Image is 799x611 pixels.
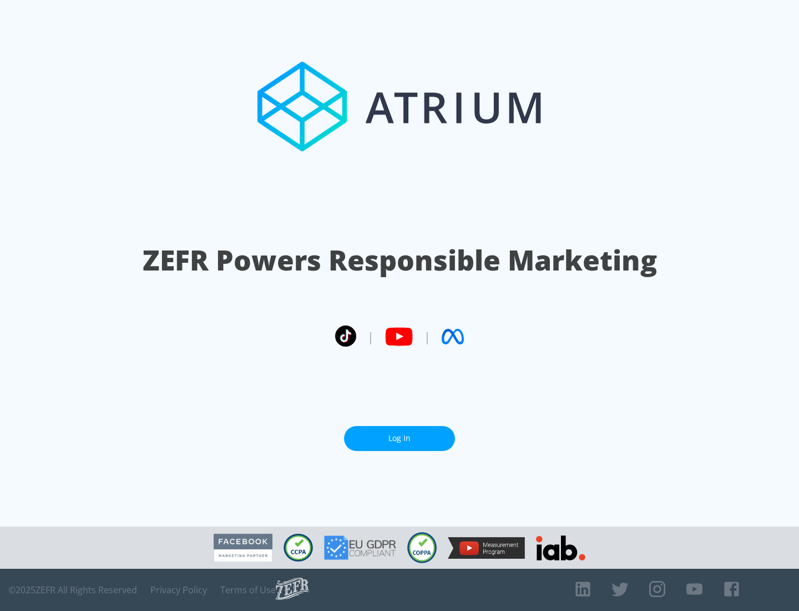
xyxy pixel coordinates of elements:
img: CCPA Compliant [284,534,313,562]
span: | [367,328,374,345]
a: Terms of Use [220,584,276,595]
h1: ZEFR Powers Responsible Marketing [143,241,657,279]
img: IAB [536,535,585,560]
a: Privacy Policy [150,584,207,595]
img: COPPA Compliant [407,532,437,563]
span: | [424,328,431,345]
img: GDPR Compliant [324,535,396,560]
a: Log In [344,426,455,451]
img: YouTube Measurement Program [448,537,525,559]
img: Facebook Marketing Partner [214,534,272,562]
span: © 2025 ZEFR All Rights Reserved [8,584,137,595]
